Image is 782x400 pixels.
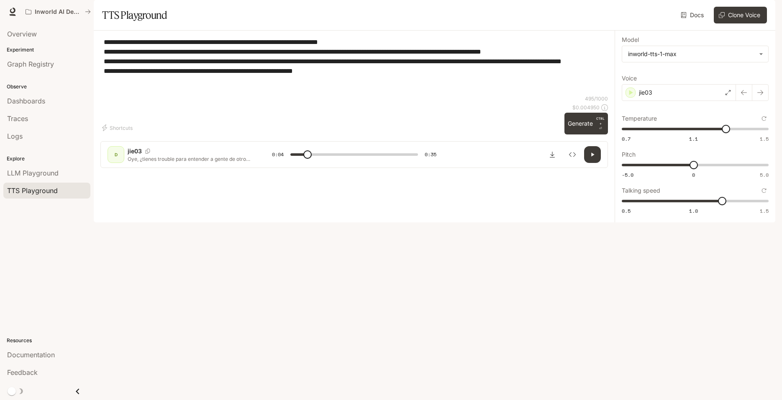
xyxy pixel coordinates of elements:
p: Model [622,37,639,43]
span: 1.1 [689,135,698,142]
span: 1.5 [760,135,769,142]
div: inworld-tts-1-max [628,50,755,58]
button: Clone Voice [714,7,767,23]
p: Inworld AI Demos [35,8,82,15]
p: jie03 [639,88,652,97]
p: Voice [622,75,637,81]
span: 0.7 [622,135,631,142]
span: -5.0 [622,171,633,178]
p: Oye, ¿tienes trouble para entender a gente de otros países en viajes o fiestas? Mira: Los auricul... [128,155,252,163]
button: Reset to default [759,186,769,195]
button: Copy Voice ID [142,149,154,154]
button: Inspect [564,146,581,163]
span: 1.5 [760,207,769,214]
span: 1.0 [689,207,698,214]
span: 0:04 [272,150,284,159]
a: Docs [679,7,707,23]
button: Shortcuts [100,121,136,134]
p: Talking speed [622,188,660,194]
div: inworld-tts-1-max [622,46,768,62]
p: 495 / 1000 [585,95,608,102]
div: D [109,148,123,161]
span: 0 [692,171,695,178]
h1: TTS Playground [102,7,167,23]
p: Pitch [622,152,636,157]
span: 0:35 [425,150,436,159]
button: All workspaces [22,3,95,20]
span: 0.5 [622,207,631,214]
button: Download audio [544,146,561,163]
p: CTRL + [596,116,605,126]
p: ⏎ [596,116,605,131]
span: 5.0 [760,171,769,178]
p: jie03 [128,147,142,155]
button: GenerateCTRL +⏎ [564,113,608,134]
button: Reset to default [759,114,769,123]
p: Temperature [622,116,657,121]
